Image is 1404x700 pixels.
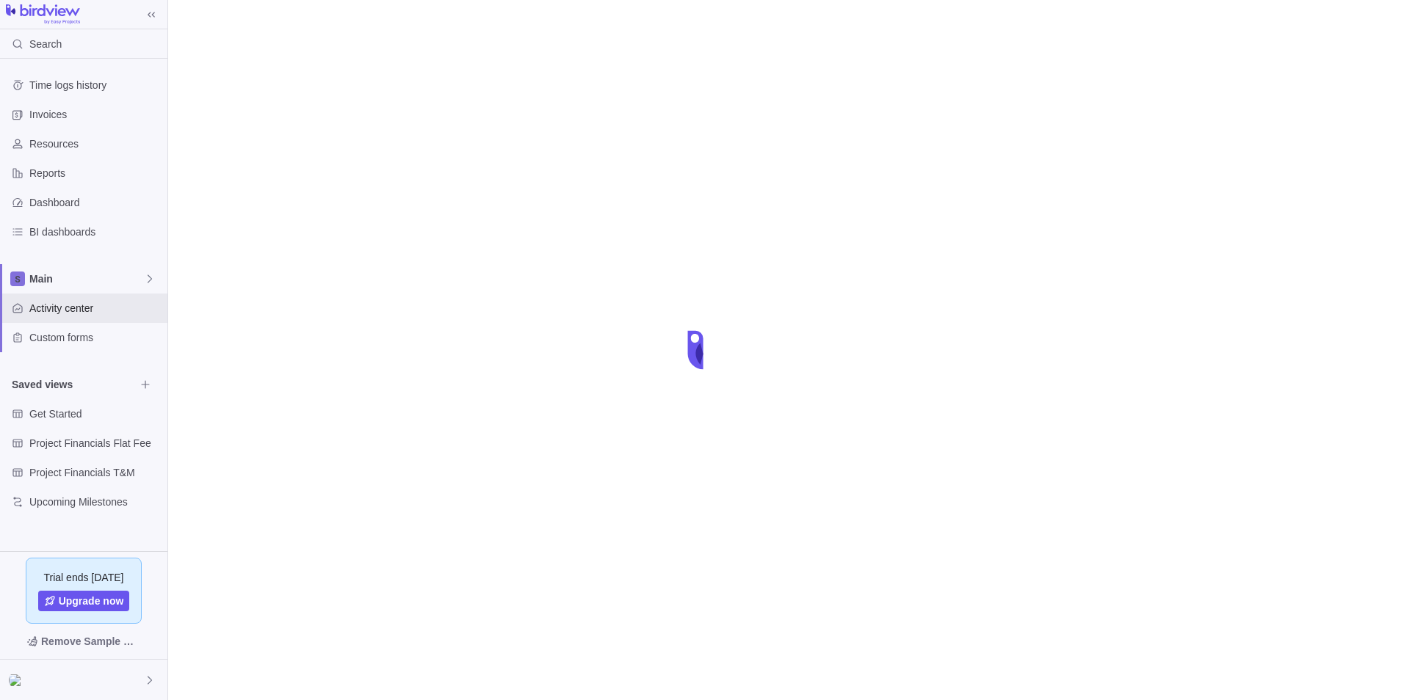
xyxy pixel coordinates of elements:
[29,166,162,181] span: Reports
[44,570,124,585] span: Trial ends [DATE]
[29,436,162,451] span: Project Financials Flat Fee
[38,591,130,611] a: Upgrade now
[29,136,162,151] span: Resources
[59,594,124,608] span: Upgrade now
[6,4,80,25] img: logo
[135,374,156,395] span: Browse views
[673,321,731,379] div: loading
[29,107,162,122] span: Invoices
[29,465,162,480] span: Project Financials T&M
[29,330,162,345] span: Custom forms
[29,195,162,210] span: Dashboard
[29,271,144,286] span: Main
[41,632,141,650] span: Remove Sample Data
[12,377,135,392] span: Saved views
[29,78,162,92] span: Time logs history
[12,630,156,653] span: Remove Sample Data
[29,225,162,239] span: BI dashboards
[9,674,26,686] img: Show
[29,301,162,316] span: Activity center
[29,37,62,51] span: Search
[29,495,162,509] span: Upcoming Milestones
[9,671,26,689] div: Jessica Spooner
[29,406,162,421] span: Get Started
